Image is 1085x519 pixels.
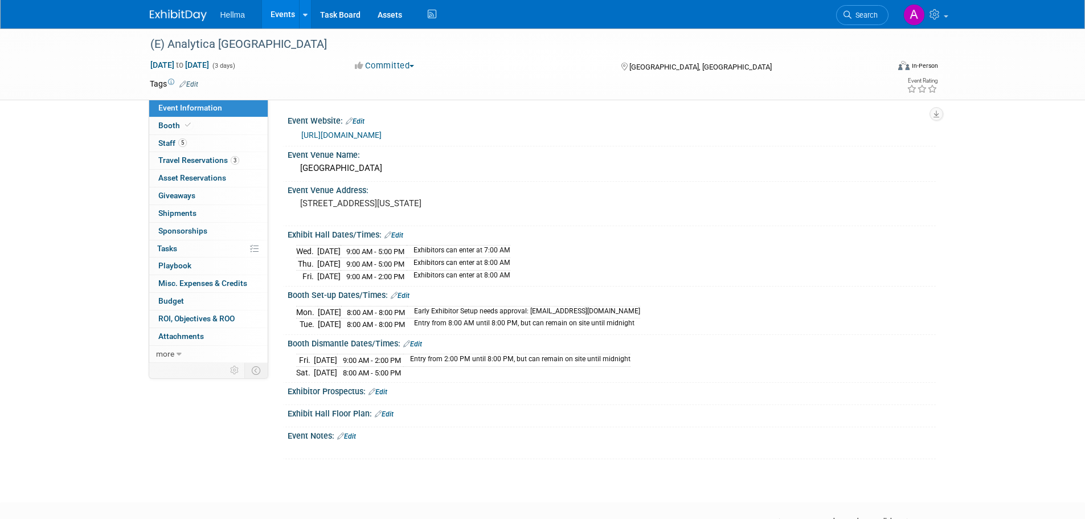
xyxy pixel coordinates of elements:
span: Event Information [158,103,222,112]
div: Exhibitor Prospectus: [288,383,936,398]
td: [DATE] [317,270,341,282]
button: Committed [351,60,419,72]
span: Booth [158,121,193,130]
span: 8:00 AM - 8:00 PM [347,320,405,329]
td: Personalize Event Tab Strip [225,363,245,378]
a: Edit [337,432,356,440]
a: more [149,346,268,363]
span: 9:00 AM - 2:00 PM [346,272,404,281]
span: 9:00 AM - 2:00 PM [343,356,401,365]
div: Booth Dismantle Dates/Times: [288,335,936,350]
a: Attachments [149,328,268,345]
td: Early Exhibitor Setup needs approval: [EMAIL_ADDRESS][DOMAIN_NAME] [407,306,640,318]
img: Format-Inperson.png [898,61,910,70]
span: Staff [158,138,187,148]
td: Entry from 2:00 PM until 8:00 PM, but can remain on site until midnight [403,354,630,367]
td: Exhibitors can enter at 8:00 AM [407,258,510,271]
span: Shipments [158,209,196,218]
a: ROI, Objectives & ROO [149,310,268,328]
td: [DATE] [318,306,341,318]
a: Travel Reservations3 [149,152,268,169]
span: Playbook [158,261,191,270]
i: Booth reservation complete [185,122,191,128]
a: [URL][DOMAIN_NAME] [301,130,382,140]
td: Exhibitors can enter at 7:00 AM [407,246,510,258]
div: Event Rating [907,78,937,84]
a: Misc. Expenses & Credits [149,275,268,292]
div: Booth Set-up Dates/Times: [288,287,936,301]
a: Edit [179,80,198,88]
td: Tue. [296,318,318,330]
span: Sponsorships [158,226,207,235]
span: Hellma [220,10,245,19]
div: (E) Analytica [GEOGRAPHIC_DATA] [146,34,871,55]
a: Edit [375,410,394,418]
a: Edit [403,340,422,348]
a: Edit [391,292,410,300]
img: ExhibitDay [150,10,207,21]
span: Asset Reservations [158,173,226,182]
span: more [156,349,174,358]
td: Fri. [296,270,317,282]
pre: [STREET_ADDRESS][US_STATE] [300,198,545,209]
span: 5 [178,138,187,147]
a: Edit [369,388,387,396]
a: Shipments [149,205,268,222]
img: Amanda Moreno [903,4,925,26]
td: Tags [150,78,198,89]
span: Attachments [158,332,204,341]
a: Tasks [149,240,268,258]
div: Event Format [821,59,939,76]
div: Exhibit Hall Floor Plan: [288,405,936,420]
span: Search [851,11,878,19]
span: 8:00 AM - 5:00 PM [343,369,401,377]
span: 9:00 AM - 5:00 PM [346,260,404,268]
a: Staff5 [149,135,268,152]
td: Exhibitors can enter at 8:00 AM [407,270,510,282]
span: [DATE] [DATE] [150,60,210,70]
a: Event Information [149,100,268,117]
div: In-Person [911,62,938,70]
td: Sat. [296,366,314,378]
td: Entry from 8:00 AM until 8:00 PM, but can remain on site until midnight [407,318,640,330]
span: 3 [231,156,239,165]
a: Booth [149,117,268,134]
span: ROI, Objectives & ROO [158,314,235,323]
div: Event Website: [288,112,936,127]
td: Wed. [296,246,317,258]
span: Giveaways [158,191,195,200]
td: [DATE] [317,246,341,258]
a: Edit [346,117,365,125]
a: Edit [384,231,403,239]
td: Mon. [296,306,318,318]
span: 8:00 AM - 8:00 PM [347,308,405,317]
a: Budget [149,293,268,310]
span: to [174,60,185,70]
a: Asset Reservations [149,170,268,187]
div: Event Venue Name: [288,146,936,161]
div: [GEOGRAPHIC_DATA] [296,160,927,177]
td: Fri. [296,354,314,367]
div: Event Venue Address: [288,182,936,196]
td: Thu. [296,258,317,271]
td: [DATE] [314,366,337,378]
span: Misc. Expenses & Credits [158,279,247,288]
span: Travel Reservations [158,156,239,165]
td: [DATE] [318,318,341,330]
span: Tasks [157,244,177,253]
a: Sponsorships [149,223,268,240]
a: Giveaways [149,187,268,205]
td: [DATE] [317,258,341,271]
span: 9:00 AM - 5:00 PM [346,247,404,256]
div: Event Notes: [288,427,936,442]
a: Playbook [149,258,268,275]
td: Toggle Event Tabs [244,363,268,378]
a: Search [836,5,889,25]
div: Exhibit Hall Dates/Times: [288,226,936,241]
td: [DATE] [314,354,337,367]
span: [GEOGRAPHIC_DATA], [GEOGRAPHIC_DATA] [629,63,772,71]
span: (3 days) [211,62,235,70]
span: Budget [158,296,184,305]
